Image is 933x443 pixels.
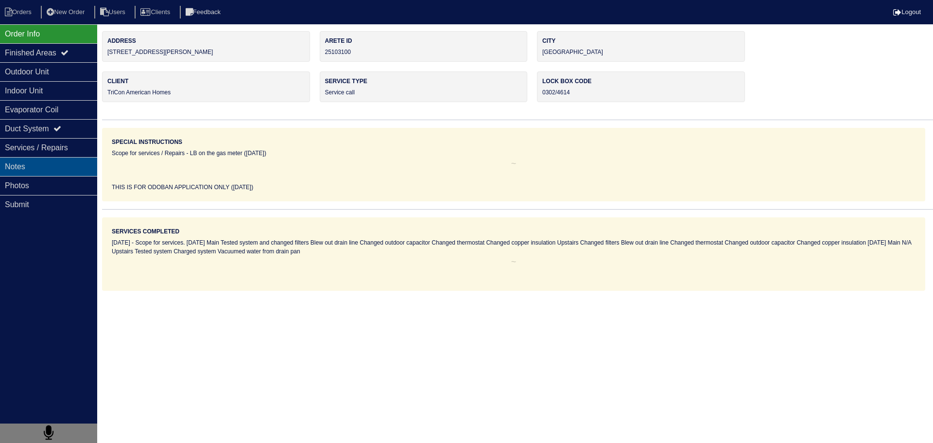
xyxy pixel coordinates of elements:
li: Clients [135,6,178,19]
label: Arete ID [325,36,522,45]
a: Users [94,8,133,16]
div: THIS IS FOR ODOBAN APPLICATION ONLY ([DATE]) [112,183,916,192]
label: Client [107,77,305,86]
div: 25103100 [320,31,528,62]
label: Lock box code [542,77,740,86]
div: [GEOGRAPHIC_DATA] [537,31,745,62]
label: City [542,36,740,45]
label: Address [107,36,305,45]
li: New Order [41,6,92,19]
li: Feedback [180,6,228,19]
div: TriCon American Homes [102,71,310,102]
div: [STREET_ADDRESS][PERSON_NAME] [102,31,310,62]
label: Service Type [325,77,522,86]
a: Clients [135,8,178,16]
a: Logout [893,8,921,16]
div: [DATE] - Scope for services. [DATE] Main Tested system and changed filters Blew out drain line Ch... [112,238,916,256]
div: 0302/4614 [537,71,745,102]
a: New Order [41,8,92,16]
div: Scope for services / Repairs - LB on the gas meter ([DATE]) [112,149,916,158]
label: Services Completed [112,227,179,236]
label: Special Instructions [112,138,182,146]
div: Service call [320,71,528,102]
li: Users [94,6,133,19]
